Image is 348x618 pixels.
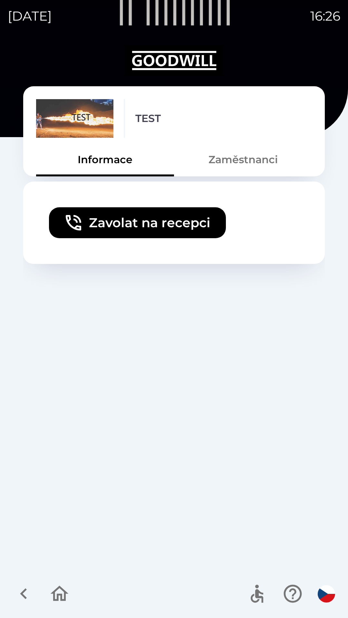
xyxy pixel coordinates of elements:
[36,148,174,171] button: Informace
[135,111,161,126] p: TEST
[8,6,52,26] p: [DATE]
[23,45,325,76] img: Logo
[174,148,312,171] button: Zaměstnanci
[49,207,226,238] button: Zavolat na recepci
[36,99,113,138] img: 5853dd8c-f81c-45a7-a19c-804af26430f2.png
[318,585,335,603] img: cs flag
[310,6,340,26] p: 16:26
